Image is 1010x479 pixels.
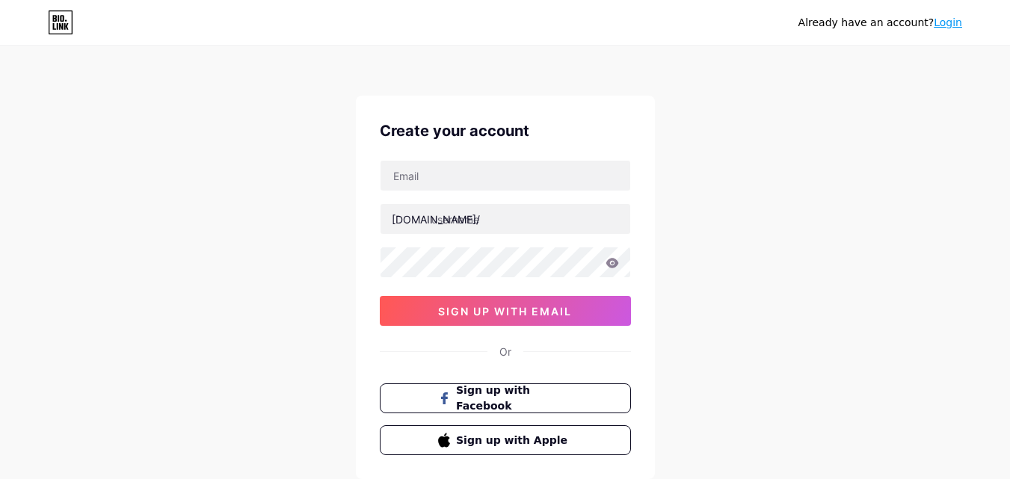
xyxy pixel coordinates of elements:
button: Sign up with Apple [380,425,631,455]
input: Email [381,161,630,191]
input: username [381,204,630,234]
button: Sign up with Facebook [380,383,631,413]
a: Login [934,16,962,28]
span: Sign up with Facebook [456,383,572,414]
div: [DOMAIN_NAME]/ [392,211,480,227]
span: sign up with email [438,305,572,318]
span: Sign up with Apple [456,433,572,448]
div: Already have an account? [798,15,962,31]
div: Or [499,344,511,359]
div: Create your account [380,120,631,142]
button: sign up with email [380,296,631,326]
